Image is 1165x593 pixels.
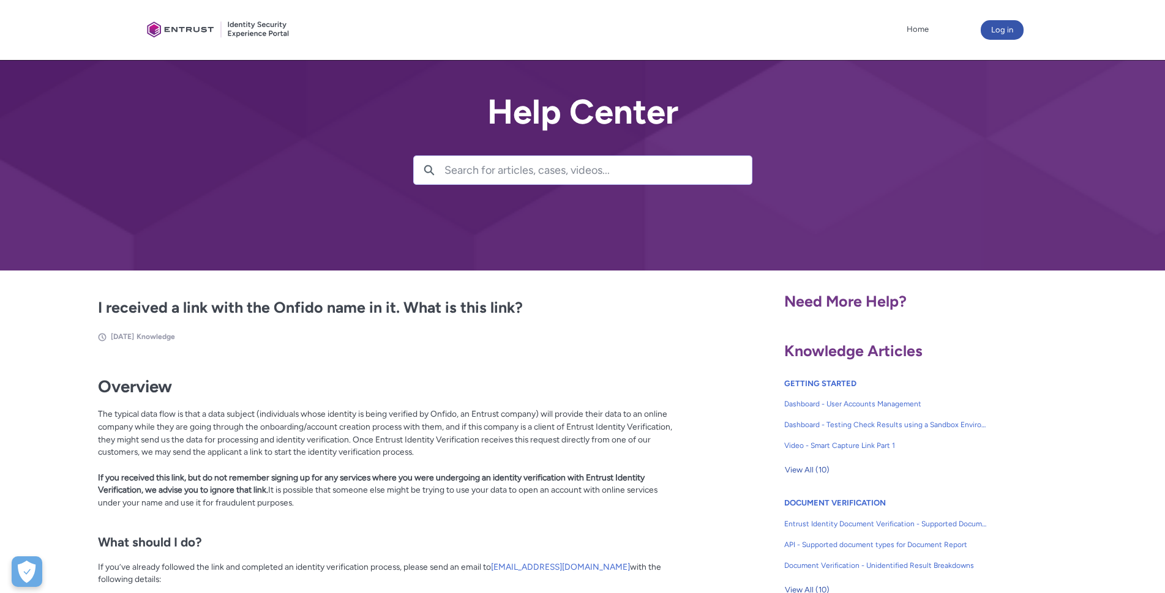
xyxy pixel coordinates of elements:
h2: What should I do? [98,520,678,550]
a: DOCUMENT VERIFICATION [784,498,886,507]
button: Open Preferences [12,556,42,587]
span: Knowledge Articles [784,341,923,360]
strong: Overview [98,376,172,397]
span: API - Supported document types for Document Report [784,539,987,550]
a: GETTING STARTED [784,379,856,388]
div: Cookie Preferences [12,556,42,587]
input: Search for articles, cases, videos... [444,156,752,184]
a: Home [904,20,932,39]
li: Knowledge [137,331,175,342]
span: [DATE] [111,332,134,341]
span: Dashboard - Testing Check Results using a Sandbox Environment [784,419,987,430]
span: Document Verification - Unidentified Result Breakdowns [784,560,987,571]
a: [EMAIL_ADDRESS][DOMAIN_NAME] [491,562,630,572]
span: Entrust Identity Document Verification - Supported Document type and size [784,518,987,529]
span: Video - Smart Capture Link Part 1 [784,440,987,451]
button: View All (10) [784,460,830,480]
button: Search [414,156,444,184]
span: Dashboard - User Accounts Management [784,398,987,409]
a: Entrust Identity Document Verification - Supported Document type and size [784,513,987,534]
a: Dashboard - User Accounts Management [784,393,987,414]
a: API - Supported document types for Document Report [784,534,987,555]
a: Document Verification - Unidentified Result Breakdowns [784,555,987,576]
h2: I received a link with the Onfido name in it. What is this link? [98,296,678,319]
h2: Help Center [413,93,752,131]
span: Need More Help? [784,292,907,310]
p: If you’ve already followed the link and completed an identity verification process, please send a... [98,561,678,586]
a: Dashboard - Testing Check Results using a Sandbox Environment [784,414,987,435]
button: Log in [981,20,1024,40]
span: View All (10) [785,461,830,479]
strong: If you received this link, but do not remember signing up for any services where you were undergo... [98,472,645,495]
p: The typical data flow is that a data subject (individuals whose identity is being verified by Onf... [98,408,678,509]
a: Video - Smart Capture Link Part 1 [784,435,987,456]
